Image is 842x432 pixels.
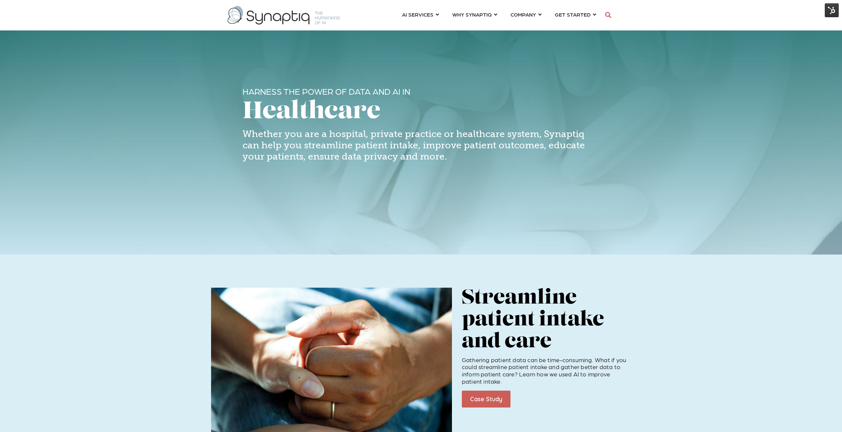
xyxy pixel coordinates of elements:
p: Gathering patient data can be time-consuming. What if you could streamline patient intake and gat... [462,356,631,385]
nav: menu [395,3,603,27]
span: AI SERVICES [402,10,433,19]
h4: Whether you are a hospital, private practice or healthcare system, Synaptiq can help you streamli... [243,128,600,162]
h2: Streamline patient intake and care [462,288,631,353]
a: WHY SYNAPTIQ [452,8,497,21]
a: AI SERVICES [402,8,439,21]
h6: HARNESS THE POWER OF DATA AND AI IN [243,86,600,96]
a: GET STARTED [555,8,596,21]
iframe: Embedded CTA [317,165,403,182]
img: HubSpot Tools Menu Toggle [825,3,839,17]
a: Case Study [462,391,510,408]
iframe: Embedded CTA [243,165,312,182]
iframe: Embedded CTA [515,391,585,408]
span: COMPANY [510,10,536,19]
h1: Healthcare [243,99,600,125]
a: COMPANY [510,8,542,21]
img: synaptiq logo-1 [228,6,340,24]
span: WHY SYNAPTIQ [452,10,492,19]
span: GET STARTED [555,10,591,19]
